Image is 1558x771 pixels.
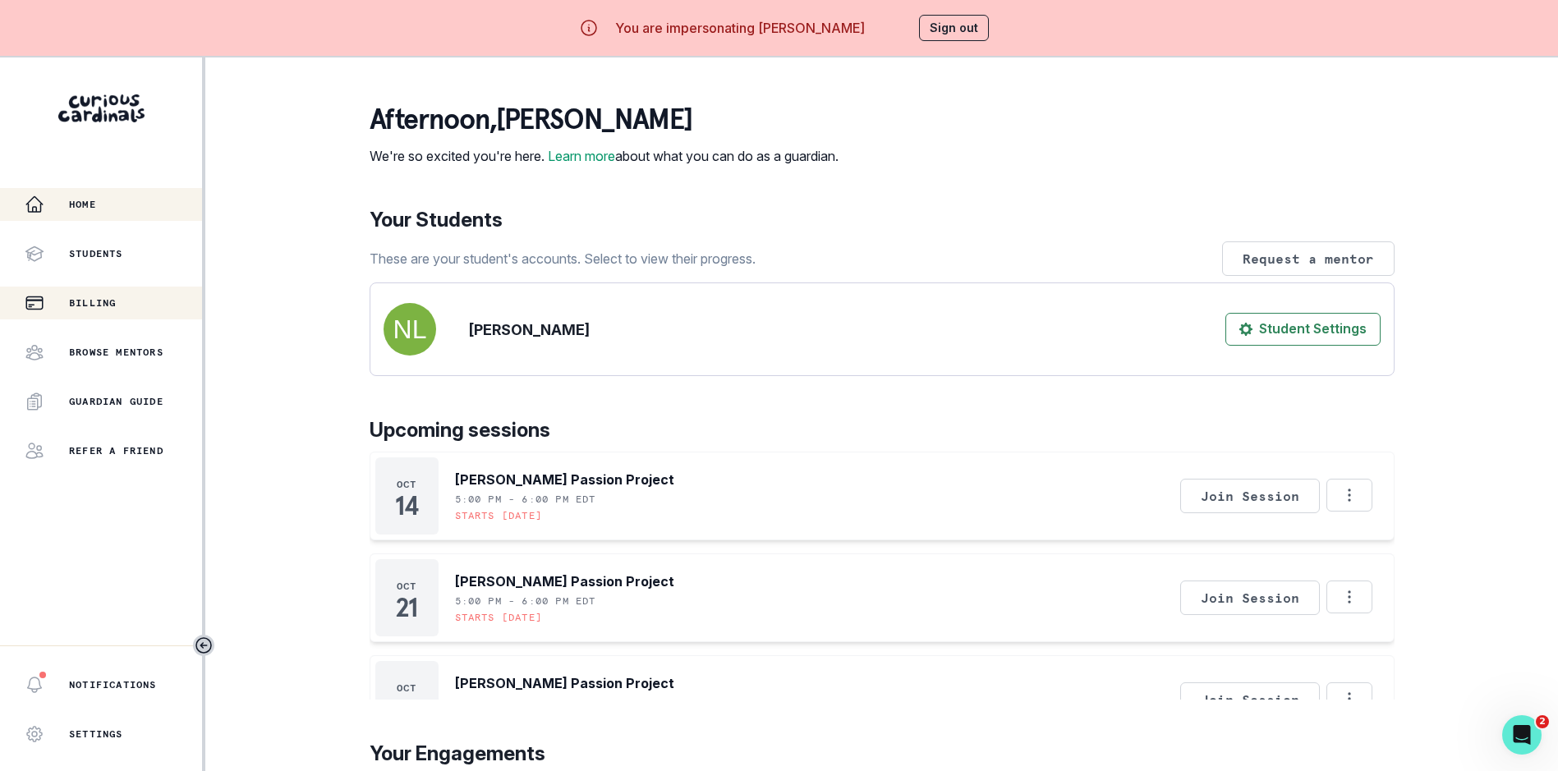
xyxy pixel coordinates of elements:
[370,146,839,166] p: We're so excited you're here. about what you can do as a guardian.
[69,296,116,310] p: Billing
[455,594,596,608] p: 5:00 PM - 6:00 PM EDT
[1536,715,1549,728] span: 2
[1180,581,1320,615] button: Join Session
[455,509,543,522] p: Starts [DATE]
[69,198,96,211] p: Home
[469,319,590,341] p: [PERSON_NAME]
[370,249,756,268] p: These are your student's accounts. Select to view their progress.
[919,15,989,41] button: Sign out
[1180,682,1320,717] button: Join Session
[455,493,596,506] p: 5:00 PM - 6:00 PM EDT
[615,18,865,38] p: You are impersonating [PERSON_NAME]
[69,727,123,741] p: Settings
[455,571,674,591] p: [PERSON_NAME] Passion Project
[69,247,123,260] p: Students
[1225,313,1381,346] button: Student Settings
[1502,715,1542,755] iframe: Intercom live chat
[395,498,417,514] p: 14
[397,682,417,695] p: Oct
[1326,581,1372,613] button: Options
[1326,479,1372,512] button: Options
[370,103,839,136] p: afternoon , [PERSON_NAME]
[1222,241,1395,276] button: Request a mentor
[1180,479,1320,513] button: Join Session
[69,346,163,359] p: Browse Mentors
[397,478,417,491] p: Oct
[396,599,416,616] p: 21
[455,470,674,489] p: [PERSON_NAME] Passion Project
[370,205,1395,235] p: Your Students
[455,673,674,693] p: [PERSON_NAME] Passion Project
[370,415,1395,445] p: Upcoming sessions
[58,94,145,122] img: Curious Cardinals Logo
[370,739,1395,769] p: Your Engagements
[69,444,163,457] p: Refer a friend
[397,580,417,593] p: Oct
[1326,682,1372,715] button: Options
[69,678,157,691] p: Notifications
[455,611,543,624] p: Starts [DATE]
[384,303,436,356] img: svg
[69,395,163,408] p: Guardian Guide
[455,696,596,709] p: 5:00 PM - 6:00 PM EDT
[548,148,615,164] a: Learn more
[193,635,214,656] button: Toggle sidebar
